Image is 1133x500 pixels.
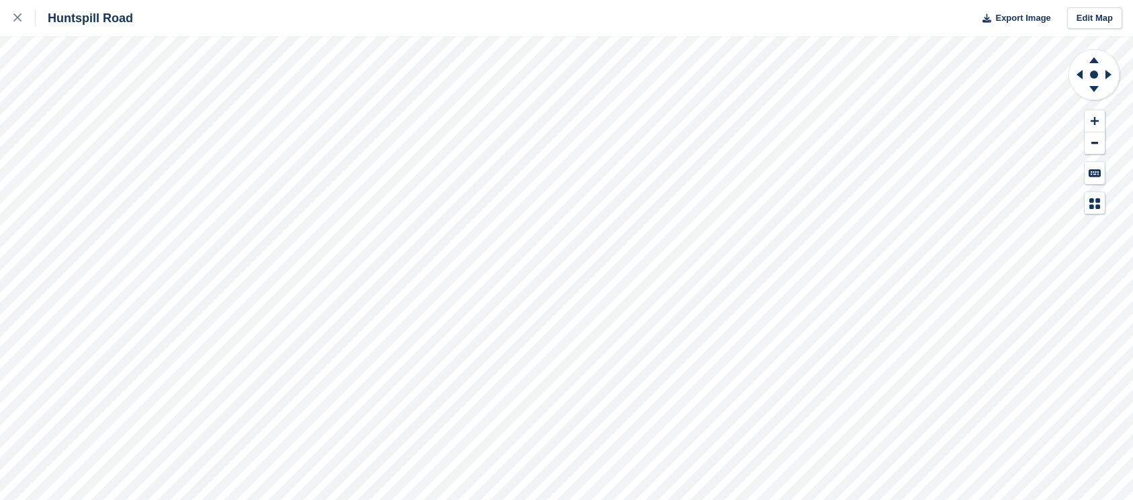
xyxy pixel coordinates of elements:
[1085,110,1105,132] button: Zoom In
[1085,192,1105,214] button: Map Legend
[995,11,1050,25] span: Export Image
[1085,132,1105,155] button: Zoom Out
[1085,162,1105,184] button: Keyboard Shortcuts
[974,7,1051,30] button: Export Image
[1067,7,1122,30] a: Edit Map
[36,10,133,26] div: Huntspill Road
